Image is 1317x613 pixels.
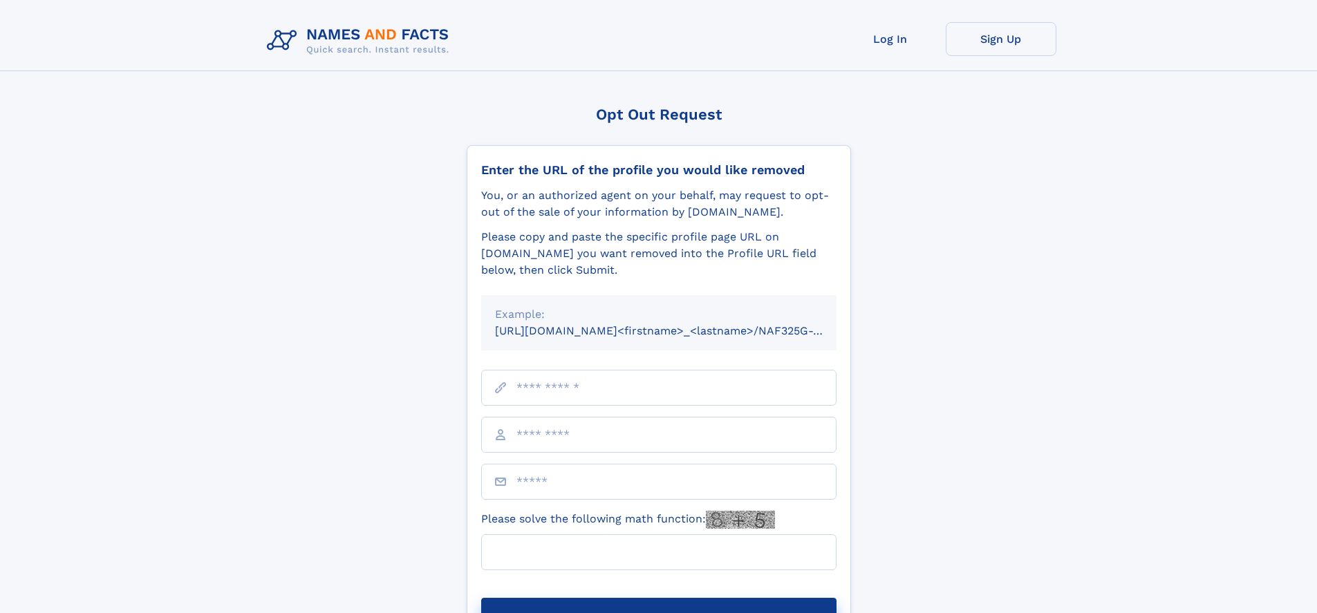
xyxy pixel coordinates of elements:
[481,511,775,529] label: Please solve the following math function:
[946,22,1056,56] a: Sign Up
[481,162,837,178] div: Enter the URL of the profile you would like removed
[261,22,460,59] img: Logo Names and Facts
[495,306,823,323] div: Example:
[835,22,946,56] a: Log In
[481,187,837,220] div: You, or an authorized agent on your behalf, may request to opt-out of the sale of your informatio...
[481,229,837,279] div: Please copy and paste the specific profile page URL on [DOMAIN_NAME] you want removed into the Pr...
[467,106,851,123] div: Opt Out Request
[495,324,863,337] small: [URL][DOMAIN_NAME]<firstname>_<lastname>/NAF325G-xxxxxxxx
